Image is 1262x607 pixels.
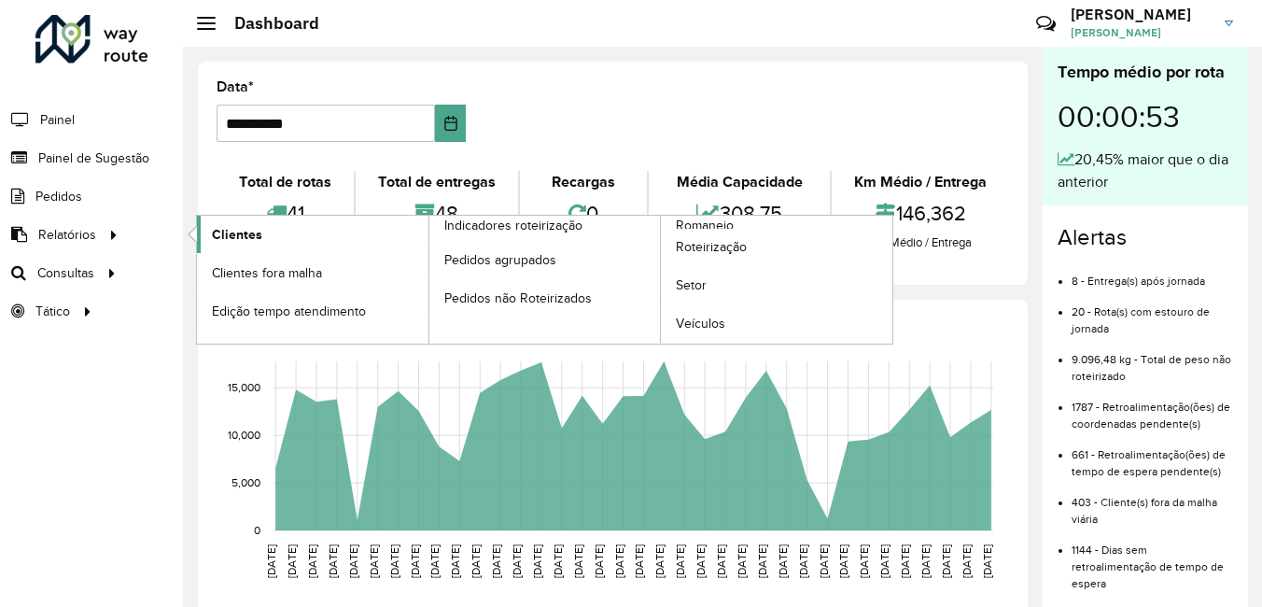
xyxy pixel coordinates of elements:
[368,544,380,578] text: [DATE]
[1072,289,1233,337] li: 20 - Rota(s) com estouro de jornada
[961,544,973,578] text: [DATE]
[1072,337,1233,385] li: 9.096,48 kg - Total de peso não roteirizado
[797,544,809,578] text: [DATE]
[38,148,149,168] span: Painel de Sugestão
[216,13,319,34] h2: Dashboard
[633,544,645,578] text: [DATE]
[444,216,582,235] span: Indicadores roteirização
[653,193,825,233] div: 308,75
[1072,528,1233,592] li: 1144 - Dias sem retroalimentação de tempo de espera
[1026,4,1066,44] a: Contato Rápido
[428,544,441,578] text: [DATE]
[676,216,734,235] span: Romaneio
[429,279,661,317] a: Pedidos não Roteirizados
[1072,385,1233,432] li: 1787 - Retroalimentação(ões) de coordenadas pendente(s)
[1072,432,1233,480] li: 661 - Retroalimentação(ões) de tempo de espera pendente(s)
[197,216,428,253] a: Clientes
[1071,24,1211,41] span: [PERSON_NAME]
[254,524,260,536] text: 0
[676,237,747,257] span: Roteirização
[265,544,277,578] text: [DATE]
[444,289,592,308] span: Pedidos não Roteirizados
[360,171,513,193] div: Total de entregas
[676,275,707,295] span: Setor
[449,544,461,578] text: [DATE]
[435,105,466,142] button: Choose Date
[212,263,322,283] span: Clientes fora malha
[531,544,543,578] text: [DATE]
[694,544,707,578] text: [DATE]
[197,254,428,291] a: Clientes fora malha
[231,476,260,488] text: 5,000
[858,544,870,578] text: [DATE]
[736,544,748,578] text: [DATE]
[756,544,768,578] text: [DATE]
[1072,259,1233,289] li: 8 - Entrega(s) após jornada
[409,544,421,578] text: [DATE]
[715,544,727,578] text: [DATE]
[1058,148,1233,193] div: 20,45% maior que o dia anterior
[212,225,262,245] span: Clientes
[836,193,1004,233] div: 146,362
[38,225,96,245] span: Relatórios
[347,544,359,578] text: [DATE]
[837,544,849,578] text: [DATE]
[221,193,349,233] div: 41
[221,171,349,193] div: Total de rotas
[525,171,643,193] div: Recargas
[1058,60,1233,85] div: Tempo médio por rota
[197,216,661,344] a: Indicadores roteirização
[661,229,892,266] a: Roteirização
[572,544,584,578] text: [DATE]
[470,544,482,578] text: [DATE]
[653,171,825,193] div: Média Capacidade
[306,544,318,578] text: [DATE]
[35,302,70,321] span: Tático
[613,544,625,578] text: [DATE]
[1071,6,1211,23] h3: [PERSON_NAME]
[836,171,1004,193] div: Km Médio / Entrega
[552,544,564,578] text: [DATE]
[1072,480,1233,528] li: 403 - Cliente(s) fora da malha viária
[511,544,523,578] text: [DATE]
[674,544,686,578] text: [DATE]
[286,544,298,578] text: [DATE]
[228,429,260,441] text: 10,000
[981,544,993,578] text: [DATE]
[676,314,725,333] span: Veículos
[490,544,502,578] text: [DATE]
[197,292,428,330] a: Edição tempo atendimento
[818,544,830,578] text: [DATE]
[212,302,366,321] span: Edição tempo atendimento
[228,381,260,393] text: 15,000
[940,544,952,578] text: [DATE]
[836,233,1004,252] div: Km Médio / Entrega
[388,544,400,578] text: [DATE]
[653,544,666,578] text: [DATE]
[429,216,893,344] a: Romaneio
[429,241,661,278] a: Pedidos agrupados
[777,544,789,578] text: [DATE]
[661,267,892,304] a: Setor
[878,544,890,578] text: [DATE]
[661,305,892,343] a: Veículos
[899,544,911,578] text: [DATE]
[327,544,339,578] text: [DATE]
[919,544,932,578] text: [DATE]
[593,544,605,578] text: [DATE]
[360,193,513,233] div: 48
[217,76,254,98] label: Data
[444,250,556,270] span: Pedidos agrupados
[1058,224,1233,251] h4: Alertas
[40,110,75,130] span: Painel
[525,193,643,233] div: 0
[35,187,82,206] span: Pedidos
[37,263,94,283] span: Consultas
[1058,85,1233,148] div: 00:00:53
